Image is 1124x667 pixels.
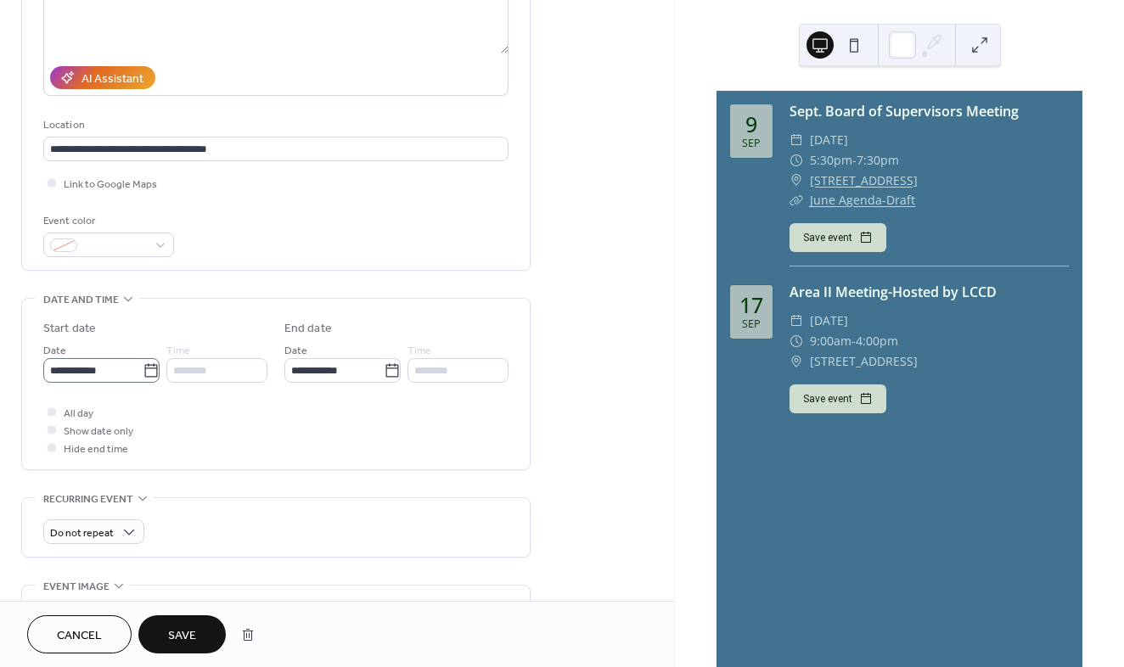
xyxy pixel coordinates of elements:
span: Time [407,342,431,360]
a: Sept. Board of Supervisors Meeting [790,102,1019,121]
span: Do not repeat [50,524,114,543]
span: 9:00am [810,331,851,351]
span: [DATE] [810,311,848,331]
button: Save event [790,384,886,413]
div: Start date [43,320,96,338]
div: 9 [745,114,757,135]
span: Show date only [64,423,133,440]
div: Area II Meeting-Hosted by LCCD [790,282,1069,302]
div: End date [284,320,332,338]
div: ​ [790,171,803,191]
div: Event color [43,212,171,230]
div: 17 [739,294,763,316]
span: Link to Google Maps [64,176,157,193]
div: ​ [790,351,803,372]
span: - [851,331,856,351]
span: Hide end time [64,440,128,458]
span: Event image [43,578,110,596]
button: Cancel [27,615,132,653]
span: Date [43,342,66,360]
div: ​ [790,130,803,150]
div: Location [43,116,505,134]
span: Cancel [57,627,102,645]
span: Time [166,342,190,360]
button: Save [138,615,226,653]
a: [STREET_ADDRESS] [810,171,918,191]
div: Sep [742,138,761,149]
span: Recurring event [43,490,133,508]
div: ​ [790,331,803,351]
span: Save [168,627,196,645]
div: ​ [790,190,803,210]
button: Save event [790,223,886,252]
div: AI Assistant [81,70,143,88]
span: Date and time [43,291,119,309]
span: [DATE] [810,130,848,150]
button: AI Assistant [50,66,155,89]
a: June Agenda-Draft [810,192,915,208]
span: 4:00pm [856,331,898,351]
span: 5:30pm [810,150,852,171]
span: [STREET_ADDRESS] [810,351,918,372]
div: ​ [790,311,803,331]
span: Date [284,342,307,360]
span: - [852,150,857,171]
div: Sep [742,319,761,330]
span: All day [64,405,93,423]
div: ​ [790,150,803,171]
span: 7:30pm [857,150,899,171]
